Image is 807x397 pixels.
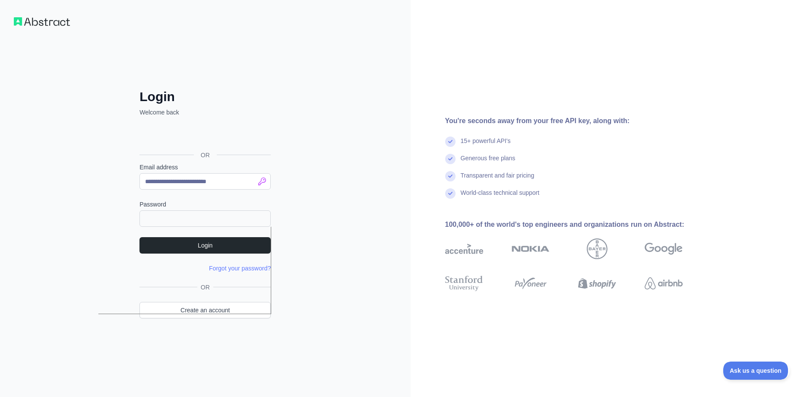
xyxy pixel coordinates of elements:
[135,126,273,145] iframe: Pulsante Accedi con Google
[445,171,456,181] img: check mark
[139,163,271,172] label: Email address
[587,238,608,259] img: bayer
[445,116,710,126] div: You're seconds away from your free API key, along with:
[445,154,456,164] img: check mark
[461,154,516,171] div: Generous free plans
[461,137,511,154] div: 15+ powerful API's
[445,188,456,199] img: check mark
[645,238,683,259] img: google
[461,171,535,188] div: Transparent and fair pricing
[578,274,616,293] img: shopify
[723,362,790,380] iframe: Toggle Customer Support
[139,108,271,117] p: Welcome back
[139,89,271,105] h2: Login
[445,274,483,293] img: stanford university
[14,17,70,26] img: Workflow
[512,238,550,259] img: nokia
[461,188,540,206] div: World-class technical support
[445,137,456,147] img: check mark
[445,219,710,230] div: 100,000+ of the world's top engineers and organizations run on Abstract:
[194,151,217,159] span: OR
[645,274,683,293] img: airbnb
[445,238,483,259] img: accenture
[139,126,269,145] div: Accedi con Google. Si apre in una nuova scheda
[512,274,550,293] img: payoneer
[139,200,271,209] label: Password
